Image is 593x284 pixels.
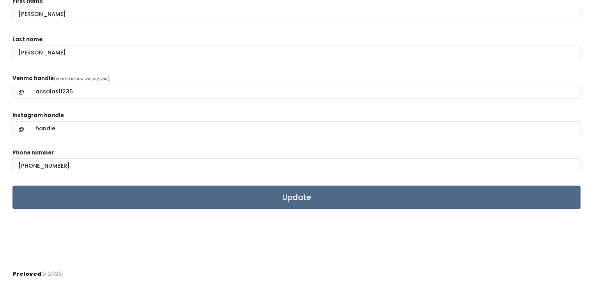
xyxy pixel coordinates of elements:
span: @ [12,121,30,136]
div: © 2025 [12,264,62,278]
span: @ [12,84,30,99]
input: (___) ___-____ [12,158,581,173]
label: Last name [12,36,42,44]
span: (venmo is how we pay you) [54,76,110,82]
span: Preloved [12,270,41,278]
label: Phone number [12,149,54,157]
label: Venmo handle [12,75,54,82]
input: Update [12,186,581,209]
input: handle [30,84,581,99]
label: Instagram handle [12,112,64,119]
input: handle [30,121,581,136]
